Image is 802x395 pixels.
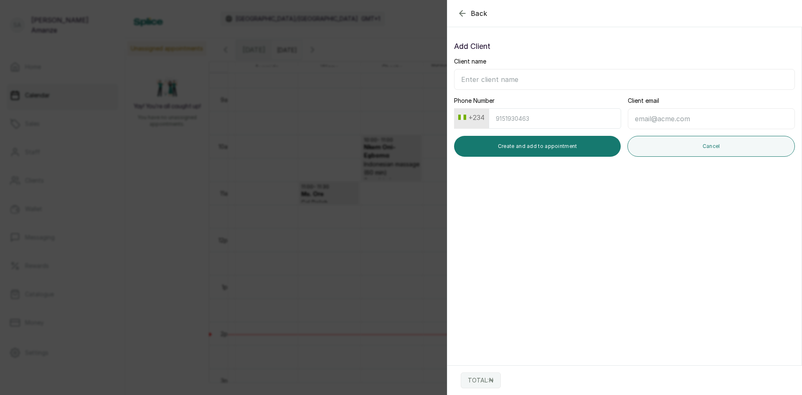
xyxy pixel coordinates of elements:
label: Phone Number [454,97,495,105]
button: Back [457,8,487,18]
span: Back [471,8,487,18]
input: Enter client name [454,69,795,90]
button: +234 [455,111,488,124]
input: email@acme.com [628,108,795,129]
p: TOTAL: ₦ [468,376,494,385]
label: Client email [628,97,659,105]
button: Create and add to appointment [454,136,621,157]
input: 9151930463 [489,108,621,129]
label: Client name [454,57,486,66]
button: Cancel [627,136,795,157]
p: Add Client [454,41,795,52]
